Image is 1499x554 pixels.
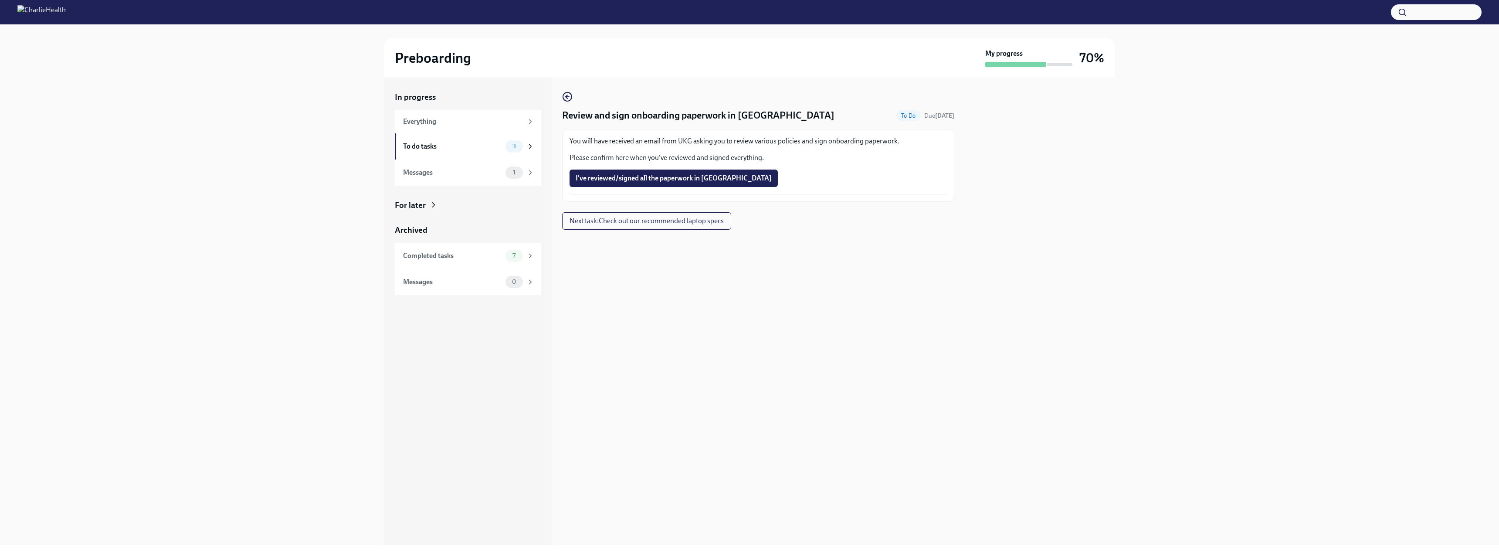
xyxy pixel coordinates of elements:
span: 7 [507,252,521,259]
span: August 25th, 2025 09:00 [924,112,954,120]
a: In progress [395,92,541,103]
span: 0 [507,279,522,285]
p: You will have received an email from UKG asking you to review various policies and sign onboardin... [570,136,947,146]
div: For later [395,200,426,211]
img: CharlieHealth [17,5,66,19]
div: To do tasks [403,142,502,151]
span: To Do [896,112,921,119]
a: Completed tasks7 [395,243,541,269]
h4: Review and sign onboarding paperwork in [GEOGRAPHIC_DATA] [562,109,834,122]
span: 1 [508,169,521,176]
span: 3 [507,143,521,150]
div: Messages [403,277,502,287]
strong: My progress [985,49,1023,58]
h2: Preboarding [395,49,471,67]
strong: [DATE] [935,112,954,119]
span: Next task : Check out our recommended laptop specs [570,217,724,225]
a: For later [395,200,541,211]
a: Messages1 [395,160,541,186]
p: Please confirm here when you've reviewed and signed everything. [570,153,947,163]
div: Messages [403,168,502,177]
a: Messages0 [395,269,541,295]
div: Everything [403,117,523,126]
button: I've reviewed/signed all the paperwork in [GEOGRAPHIC_DATA] [570,170,778,187]
a: Everything [395,110,541,133]
h3: 70% [1079,50,1104,66]
a: To do tasks3 [395,133,541,160]
button: Next task:Check out our recommended laptop specs [562,212,731,230]
a: Archived [395,224,541,236]
span: Due [924,112,954,119]
div: Completed tasks [403,251,502,261]
span: I've reviewed/signed all the paperwork in [GEOGRAPHIC_DATA] [576,174,772,183]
